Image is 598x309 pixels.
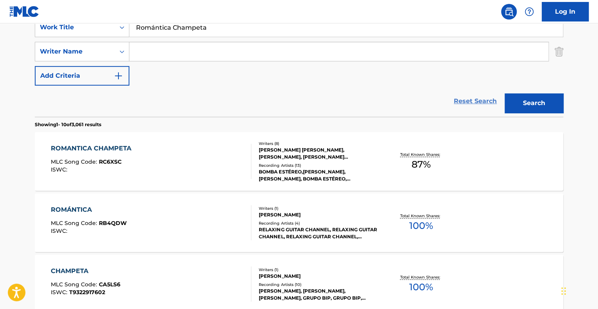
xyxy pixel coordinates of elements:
iframe: Chat Widget [559,271,598,309]
button: Add Criteria [35,66,129,86]
div: [PERSON_NAME] [259,273,377,280]
img: 9d2ae6d4665cec9f34b9.svg [114,71,123,80]
div: Drag [561,279,566,303]
span: CA5LS6 [99,281,120,288]
span: MLC Song Code : [51,281,99,288]
div: Recording Artists ( 4 ) [259,220,377,226]
span: 100 % [409,219,433,233]
p: Total Known Shares: [400,274,442,280]
a: Public Search [501,4,517,20]
img: help [525,7,534,16]
span: RB4QDW [99,220,127,227]
a: ROMÁNTICAMLC Song Code:RB4QDWISWC:Writers (1)[PERSON_NAME]Recording Artists (4)RELAXING GUITAR CH... [35,193,563,252]
span: ISWC : [51,289,69,296]
span: MLC Song Code : [51,220,99,227]
span: T9322917602 [69,289,105,296]
a: ROMANTICA CHAMPETAMLC Song Code:RC6XSCISWC:Writers (8)[PERSON_NAME] [PERSON_NAME], [PERSON_NAME],... [35,132,563,191]
div: [PERSON_NAME] [PERSON_NAME], [PERSON_NAME], [PERSON_NAME] [PERSON_NAME] [PERSON_NAME], [PERSON_NA... [259,146,377,161]
a: Log In [542,2,589,21]
div: Writers ( 8 ) [259,141,377,146]
div: ROMANTICA CHAMPETA [51,144,135,153]
div: Writer Name [40,47,110,56]
span: 87 % [411,157,430,171]
div: Work Title [40,23,110,32]
span: RC6XSC [99,158,122,165]
button: Search [505,93,563,113]
div: RELAXING GUITAR CHANNEL, RELAXING GUITAR CHANNEL, RELAXING GUITAR CHANNEL, RELAXING GUITAR CHANNEL [259,226,377,240]
div: Recording Artists ( 13 ) [259,163,377,168]
p: Total Known Shares: [400,152,442,157]
form: Search Form [35,18,563,117]
span: ISWC : [51,166,69,173]
div: Recording Artists ( 10 ) [259,282,377,288]
span: 100 % [409,280,433,294]
p: Showing 1 - 10 of 3,061 results [35,121,101,128]
span: MLC Song Code : [51,158,99,165]
img: Delete Criterion [555,42,563,61]
p: Total Known Shares: [400,213,442,219]
span: ISWC : [51,227,69,234]
div: BOMBA ESTÉREO,[PERSON_NAME],[PERSON_NAME], BOMBA ESTÉREO, [PERSON_NAME], BUSY TWIST, BOMBA ESTÉRE... [259,168,377,182]
img: search [504,7,514,16]
img: MLC Logo [9,6,39,17]
div: Writers ( 1 ) [259,267,377,273]
div: CHAMPETA [51,266,120,276]
div: [PERSON_NAME], [PERSON_NAME], [PERSON_NAME], GRUPO BIP, GRUPO BIP, [PERSON_NAME], [PERSON_NAME], ... [259,288,377,302]
div: Writers ( 1 ) [259,205,377,211]
a: Reset Search [450,93,501,110]
div: [PERSON_NAME] [259,211,377,218]
div: ROMÁNTICA [51,205,127,214]
div: Help [521,4,537,20]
